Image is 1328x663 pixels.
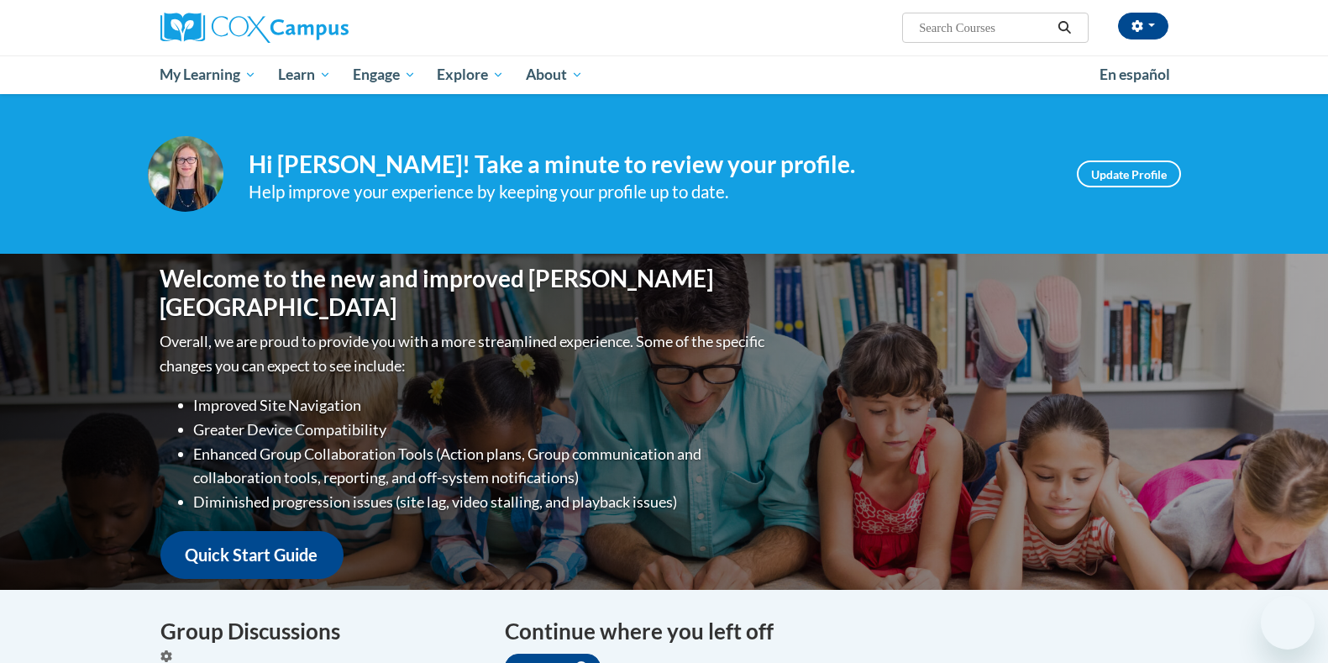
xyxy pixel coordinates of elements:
a: En español [1089,57,1181,92]
li: Greater Device Compatibility [194,418,769,442]
span: My Learning [160,65,256,85]
img: Profile Image [148,136,223,212]
span: En español [1100,66,1170,83]
a: Learn [267,55,342,94]
a: Engage [342,55,427,94]
div: Help improve your experience by keeping your profile up to date. [249,178,1052,206]
h4: Group Discussions [160,615,480,648]
h4: Continue where you left off [505,615,1168,648]
div: Main menu [135,55,1194,94]
iframe: Button to launch messaging window [1261,596,1315,650]
li: Improved Site Navigation [194,393,769,418]
a: Cox Campus [160,13,480,43]
button: Search [1052,18,1077,38]
a: My Learning [150,55,268,94]
span: Explore [437,65,504,85]
li: Enhanced Group Collaboration Tools (Action plans, Group communication and collaboration tools, re... [194,442,769,491]
span: Learn [278,65,331,85]
span: Engage [353,65,416,85]
h1: Welcome to the new and improved [PERSON_NAME][GEOGRAPHIC_DATA] [160,265,769,321]
li: Diminished progression issues (site lag, video stalling, and playback issues) [194,490,769,514]
input: Search Courses [917,18,1052,38]
p: Overall, we are proud to provide you with a more streamlined experience. Some of the specific cha... [160,329,769,378]
span: About [526,65,583,85]
a: Explore [426,55,515,94]
a: About [515,55,594,94]
a: Update Profile [1077,160,1181,187]
img: Cox Campus [160,13,349,43]
button: Account Settings [1118,13,1168,39]
h4: Hi [PERSON_NAME]! Take a minute to review your profile. [249,150,1052,179]
a: Quick Start Guide [160,531,344,579]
